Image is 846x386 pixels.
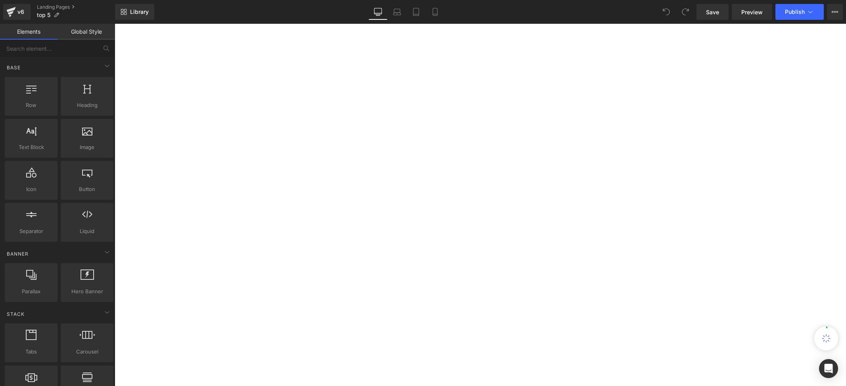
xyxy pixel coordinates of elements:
[37,4,115,10] a: Landing Pages
[6,250,29,258] span: Banner
[63,185,111,193] span: Button
[63,348,111,356] span: Carousel
[827,4,843,20] button: More
[426,4,445,20] a: Mobile
[6,64,21,71] span: Base
[37,12,50,18] span: top 5
[7,348,55,356] span: Tabs
[6,310,25,318] span: Stack
[130,8,149,15] span: Library
[7,287,55,296] span: Parallax
[388,4,407,20] a: Laptop
[16,7,26,17] div: v6
[785,9,805,15] span: Publish
[7,227,55,235] span: Separator
[63,143,111,151] span: Image
[115,4,154,20] a: New Library
[63,227,111,235] span: Liquid
[741,8,763,16] span: Preview
[706,8,719,16] span: Save
[7,143,55,151] span: Text Block
[775,4,824,20] button: Publish
[3,4,31,20] a: v6
[63,101,111,109] span: Heading
[58,24,115,40] a: Global Style
[658,4,674,20] button: Undo
[368,4,388,20] a: Desktop
[732,4,772,20] a: Preview
[677,4,693,20] button: Redo
[7,101,55,109] span: Row
[7,185,55,193] span: Icon
[407,4,426,20] a: Tablet
[63,287,111,296] span: Hero Banner
[819,359,838,378] div: Open Intercom Messenger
